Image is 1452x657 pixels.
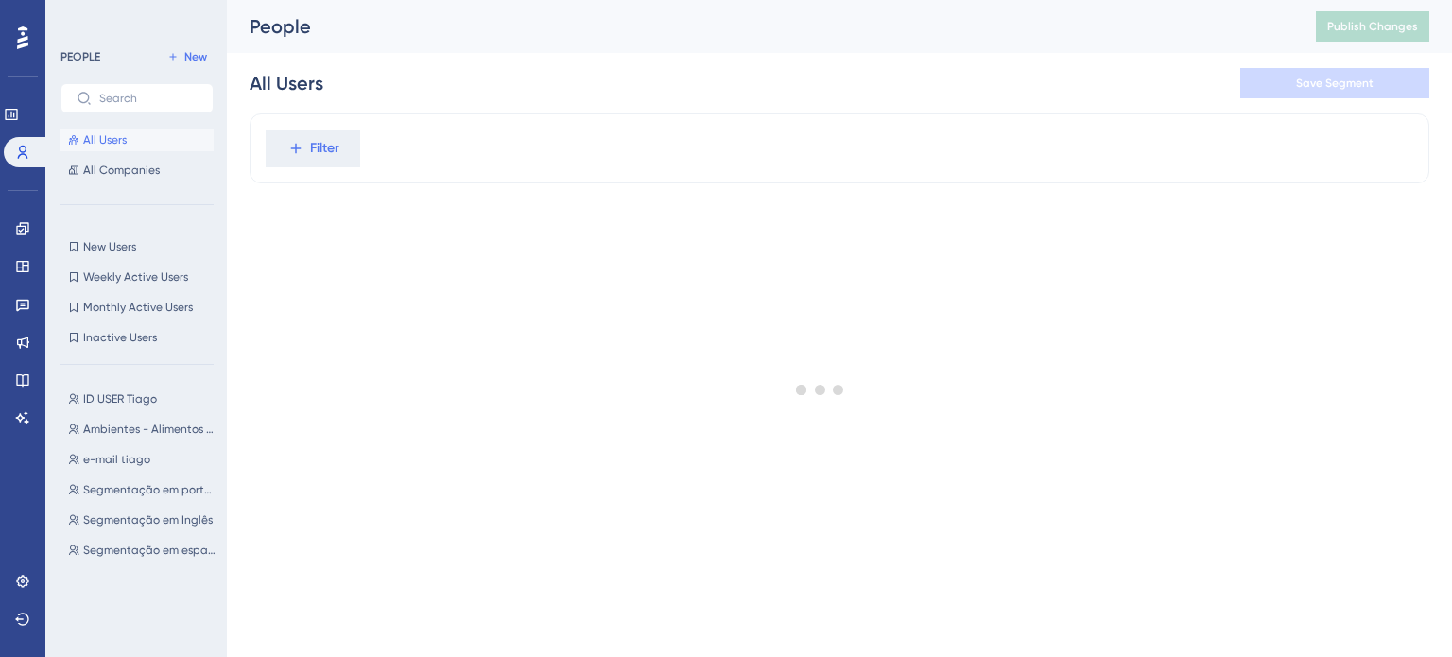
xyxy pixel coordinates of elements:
[60,266,214,288] button: Weekly Active Users
[83,239,136,254] span: New Users
[83,300,193,315] span: Monthly Active Users
[1296,76,1374,91] span: Save Segment
[83,269,188,285] span: Weekly Active Users
[184,49,207,64] span: New
[1240,68,1429,98] button: Save Segment
[83,543,217,558] span: Segmentação em espanhol
[60,478,225,501] button: Segmentação em português
[60,448,225,471] button: e-mail tiago
[83,132,127,147] span: All Users
[60,235,214,258] button: New Users
[60,49,100,64] div: PEOPLE
[99,92,198,105] input: Search
[60,418,225,441] button: Ambientes - Alimentos e Bebidas
[83,452,150,467] span: e-mail tiago
[83,482,217,497] span: Segmentação em português
[83,391,157,406] span: ID USER Tiago
[250,70,323,96] div: All Users
[60,296,214,319] button: Monthly Active Users
[1327,19,1418,34] span: Publish Changes
[83,512,213,527] span: Segmentação em Inglês
[83,163,160,178] span: All Companies
[60,159,214,182] button: All Companies
[60,509,225,531] button: Segmentação em Inglês
[60,129,214,151] button: All Users
[250,13,1269,40] div: People
[60,388,225,410] button: ID USER Tiago
[60,326,214,349] button: Inactive Users
[1316,11,1429,42] button: Publish Changes
[60,539,225,562] button: Segmentação em espanhol
[161,45,214,68] button: New
[83,422,217,437] span: Ambientes - Alimentos e Bebidas
[83,330,157,345] span: Inactive Users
